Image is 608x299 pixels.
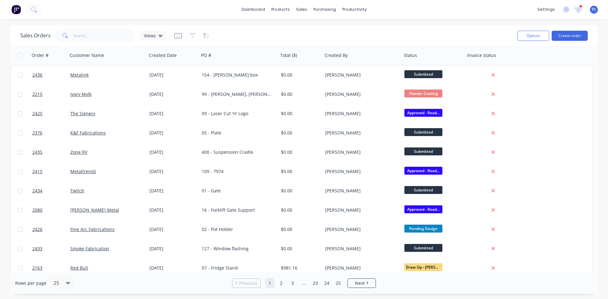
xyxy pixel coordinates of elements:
[20,33,51,39] h1: Sales Orders
[32,226,42,233] span: 2426
[325,188,396,194] div: [PERSON_NAME]
[288,278,297,288] a: Page 3
[202,91,272,97] div: 99 - [PERSON_NAME], [PERSON_NAME], & [PERSON_NAME]
[32,207,42,213] span: 2080
[325,226,396,233] div: [PERSON_NAME]
[149,226,197,233] div: [DATE]
[32,143,70,162] a: 2435
[149,52,177,59] div: Created Date
[325,246,396,252] div: [PERSON_NAME]
[281,246,318,252] div: $0.00
[70,52,104,59] div: Customer Name
[230,278,378,288] ul: Pagination
[232,280,260,286] a: Previous page
[70,130,106,136] a: K&F Fabrications
[32,52,48,59] div: Order #
[404,128,442,136] span: Submitted
[404,90,442,97] span: Powder Coating
[467,52,496,59] div: Invoice status
[70,110,95,116] a: The Signery
[281,110,318,117] div: $0.00
[293,5,310,14] div: sales
[32,65,70,84] a: 2436
[325,149,396,155] div: [PERSON_NAME]
[149,246,197,252] div: [DATE]
[70,226,115,232] a: Fine Arc Fabrications
[404,186,442,194] span: Submitted
[70,91,92,97] a: Ivory Mylk
[322,278,332,288] a: Page 24
[281,188,318,194] div: $0.00
[149,265,197,271] div: [DATE]
[333,278,343,288] a: Page 25
[404,52,417,59] div: Status
[517,31,549,41] button: Options
[592,7,596,12] span: FC
[202,246,272,252] div: 127 - Window flashing
[202,226,272,233] div: 02 - Pot Holder
[202,149,272,155] div: 400 - Suspension Cradle
[276,278,286,288] a: Page 2
[325,130,396,136] div: [PERSON_NAME]
[149,72,197,78] div: [DATE]
[73,29,135,42] input: Search...
[149,110,197,117] div: [DATE]
[281,149,318,155] div: $0.00
[348,280,376,286] a: Next page
[281,207,318,213] div: $0.00
[202,110,272,117] div: 09 - Laser Cut 'H' Logo
[70,265,88,271] a: Red Bull
[32,168,42,175] span: 2415
[265,278,275,288] a: Page 1 is your current page
[32,130,42,136] span: 2376
[281,130,318,136] div: $0.00
[32,239,70,258] a: 2433
[281,168,318,175] div: $0.00
[310,5,339,14] div: purchasing
[32,181,70,200] a: 2434
[281,91,318,97] div: $0.00
[325,207,396,213] div: [PERSON_NAME]
[325,91,396,97] div: [PERSON_NAME]
[32,85,70,104] a: 2215
[202,130,272,136] div: 05 - Plate
[149,207,197,213] div: [DATE]
[70,72,89,78] a: Metalink
[32,201,70,220] a: 2080
[144,32,156,39] span: Views
[404,263,442,271] span: Draw Up - [PERSON_NAME]
[299,278,309,288] a: Jump forward
[404,147,442,155] span: Submitted
[355,280,365,286] span: Next
[404,225,442,233] span: Pending Design
[11,5,21,14] img: Factory
[311,278,320,288] a: Page 23
[149,149,197,155] div: [DATE]
[238,5,268,14] a: dashboard
[281,265,318,271] div: $981.16
[32,149,42,155] span: 2435
[552,31,588,41] button: Create order
[325,72,396,78] div: [PERSON_NAME]
[201,52,211,59] div: PO #
[32,265,42,271] span: 2163
[339,5,370,14] div: productivity
[325,110,396,117] div: [PERSON_NAME]
[325,52,348,59] div: Created By
[280,52,297,59] div: Total ($)
[404,70,442,78] span: Submitted
[32,72,42,78] span: 2436
[202,265,272,271] div: 07 - Fridge Stand
[202,168,272,175] div: 109 - 7974
[404,244,442,252] span: Submitted
[32,259,70,277] a: 2163
[534,5,558,14] div: settings
[404,167,442,175] span: Approved - Read...
[32,188,42,194] span: 2434
[325,168,396,175] div: [PERSON_NAME]
[202,188,272,194] div: 01 - Gate
[32,220,70,239] a: 2426
[15,280,47,286] span: Rows per page
[32,104,70,123] a: 2425
[70,188,84,194] a: Twitch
